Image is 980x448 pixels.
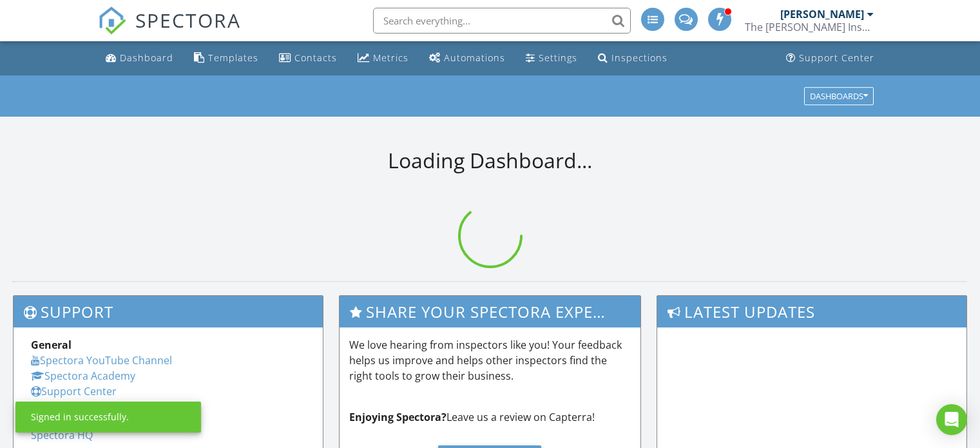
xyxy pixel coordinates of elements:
a: SPECTORA [98,17,241,44]
a: Inspections [593,46,673,70]
h3: Latest Updates [657,296,966,327]
p: We love hearing from inspectors like you! Your feedback helps us improve and helps other inspecto... [349,337,631,384]
div: Support Center [799,52,874,64]
a: Dashboard [101,46,178,70]
a: Spectora YouTube Channel [31,353,172,367]
div: Signed in successfully. [31,411,129,424]
a: Automations (Advanced) [424,46,510,70]
img: The Best Home Inspection Software - Spectora [98,6,126,35]
a: Support Center [31,384,117,398]
span: SPECTORA [135,6,241,34]
div: Settings [539,52,577,64]
h3: Support [14,296,323,327]
div: Dashboard [120,52,173,64]
strong: General [31,338,72,352]
a: Settings [521,46,582,70]
div: Templates [208,52,258,64]
div: Metrics [373,52,408,64]
a: Contacts [274,46,342,70]
a: Spectora Academy [31,369,135,383]
p: Leave us a review on Capterra! [349,409,631,425]
div: Contacts [294,52,337,64]
a: Metrics [352,46,414,70]
a: Spectora HQ [31,428,93,442]
div: The Wells Inspection Group LLC [745,21,874,34]
a: Templates [189,46,264,70]
a: Support Center [781,46,879,70]
div: Automations [444,52,505,64]
strong: Enjoying Spectora? [349,410,447,424]
button: Dashboards [804,87,874,105]
input: Search everything... [373,8,631,34]
div: Open Intercom Messenger [936,404,967,435]
div: Inspections [611,52,668,64]
div: [PERSON_NAME] [780,8,864,21]
div: Dashboards [810,92,868,101]
h3: Share Your Spectora Experience [340,296,641,327]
